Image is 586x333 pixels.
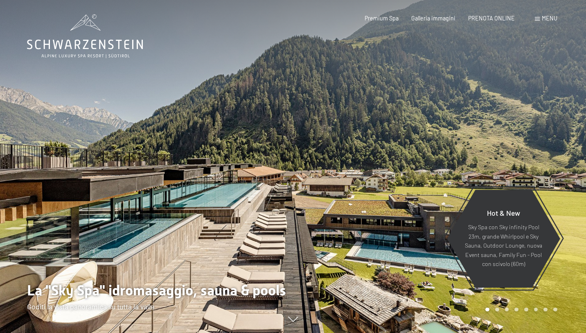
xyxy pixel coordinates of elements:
a: PRENOTA ONLINE [468,15,515,22]
span: Hot & New [487,208,520,217]
a: Premium Spa [365,15,399,22]
div: Carousel Page 1 (Current Slide) [485,308,489,312]
a: Hot & New Sky Spa con Sky infinity Pool 23m, grande Whirlpool e Sky Sauna, Outdoor Lounge, nuova ... [446,189,561,288]
span: Menu [542,15,557,22]
div: Carousel Page 8 [553,308,557,312]
p: Sky Spa con Sky infinity Pool 23m, grande Whirlpool e Sky Sauna, Outdoor Lounge, nuova Event saun... [464,223,543,269]
div: Carousel Page 2 [495,308,499,312]
div: Carousel Page 4 [514,308,518,312]
div: Carousel Page 6 [534,308,538,312]
div: Carousel Page 7 [543,308,548,312]
div: Carousel Pagination [482,308,557,312]
a: Galleria immagini [411,15,455,22]
div: Carousel Page 5 [524,308,528,312]
div: Carousel Page 3 [505,308,509,312]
